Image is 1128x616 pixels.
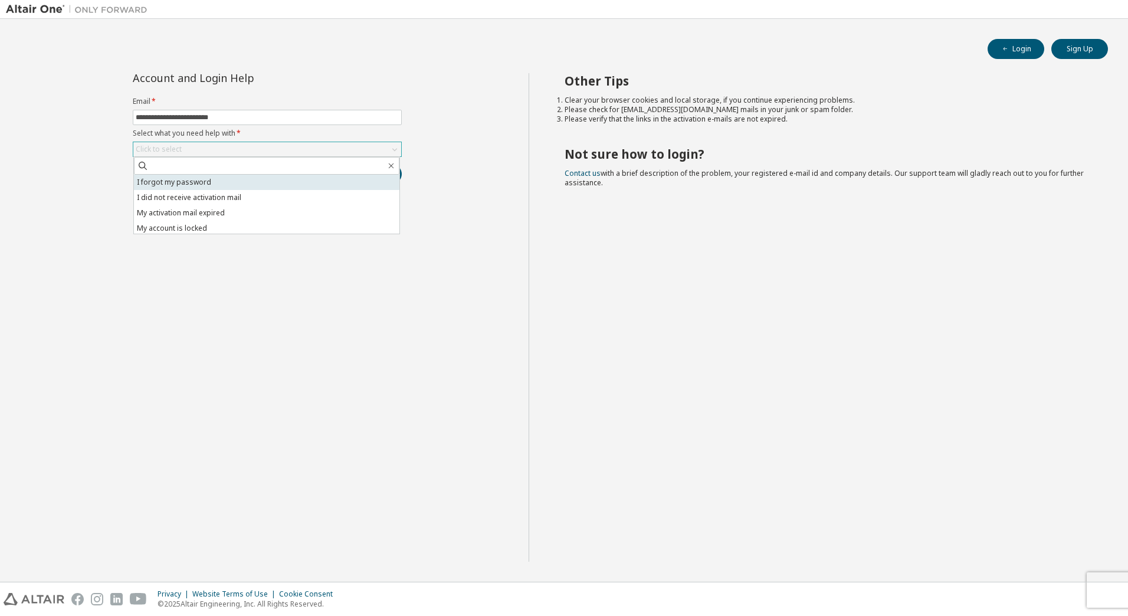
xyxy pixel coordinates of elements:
[133,142,401,156] div: Click to select
[133,73,348,83] div: Account and Login Help
[565,168,1084,188] span: with a brief description of the problem, your registered e-mail id and company details. Our suppo...
[134,175,399,190] li: I forgot my password
[133,129,402,138] label: Select what you need help with
[130,593,147,605] img: youtube.svg
[4,593,64,605] img: altair_logo.svg
[158,599,340,609] p: © 2025 Altair Engineering, Inc. All Rights Reserved.
[110,593,123,605] img: linkedin.svg
[565,146,1087,162] h2: Not sure how to login?
[158,589,192,599] div: Privacy
[279,589,340,599] div: Cookie Consent
[1051,39,1108,59] button: Sign Up
[565,168,601,178] a: Contact us
[988,39,1044,59] button: Login
[565,96,1087,105] li: Clear your browser cookies and local storage, if you continue experiencing problems.
[565,114,1087,124] li: Please verify that the links in the activation e-mails are not expired.
[192,589,279,599] div: Website Terms of Use
[71,593,84,605] img: facebook.svg
[565,73,1087,89] h2: Other Tips
[6,4,153,15] img: Altair One
[565,105,1087,114] li: Please check for [EMAIL_ADDRESS][DOMAIN_NAME] mails in your junk or spam folder.
[136,145,182,154] div: Click to select
[133,97,402,106] label: Email
[91,593,103,605] img: instagram.svg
